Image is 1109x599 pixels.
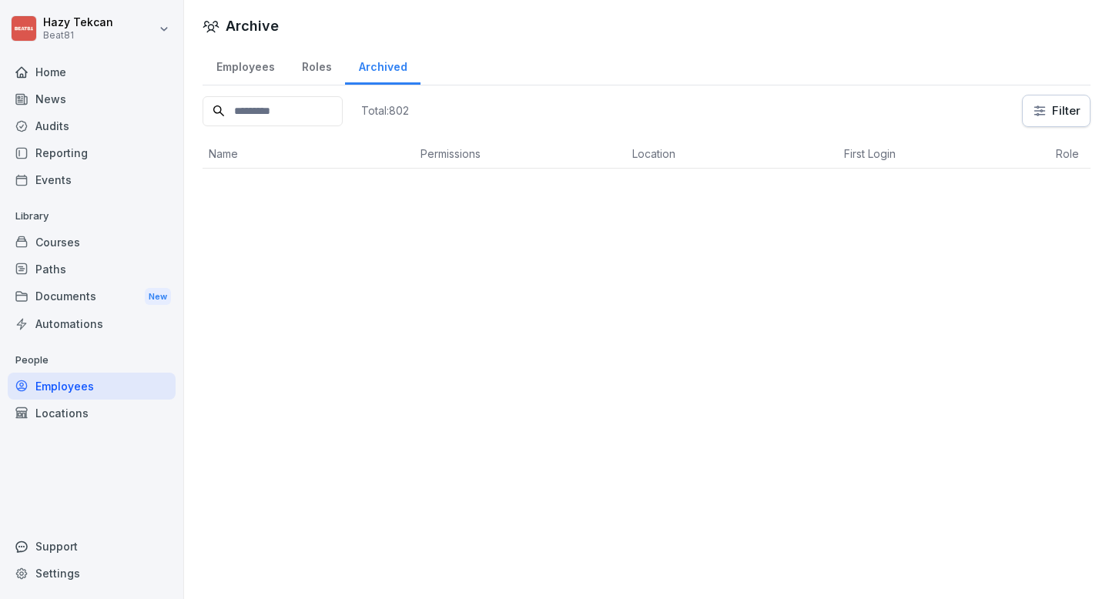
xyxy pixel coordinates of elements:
[345,45,420,85] a: Archived
[8,166,176,193] a: Events
[288,45,345,85] a: Roles
[8,85,176,112] a: News
[8,283,176,311] a: DocumentsNew
[8,112,176,139] a: Audits
[8,533,176,560] div: Support
[8,310,176,337] a: Automations
[203,139,414,169] th: Name
[838,139,1050,169] th: First Login
[43,30,113,41] p: Beat81
[8,348,176,373] p: People
[8,59,176,85] a: Home
[145,288,171,306] div: New
[8,560,176,587] a: Settings
[414,139,626,169] th: Permissions
[8,139,176,166] a: Reporting
[626,139,838,169] th: Location
[8,256,176,283] a: Paths
[8,229,176,256] a: Courses
[226,15,279,36] h1: Archive
[361,103,409,118] p: Total: 802
[1032,103,1081,119] div: Filter
[203,45,288,85] a: Employees
[1023,95,1090,126] button: Filter
[43,16,113,29] p: Hazy Tekcan
[8,400,176,427] a: Locations
[8,283,176,311] div: Documents
[8,204,176,229] p: Library
[8,373,176,400] a: Employees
